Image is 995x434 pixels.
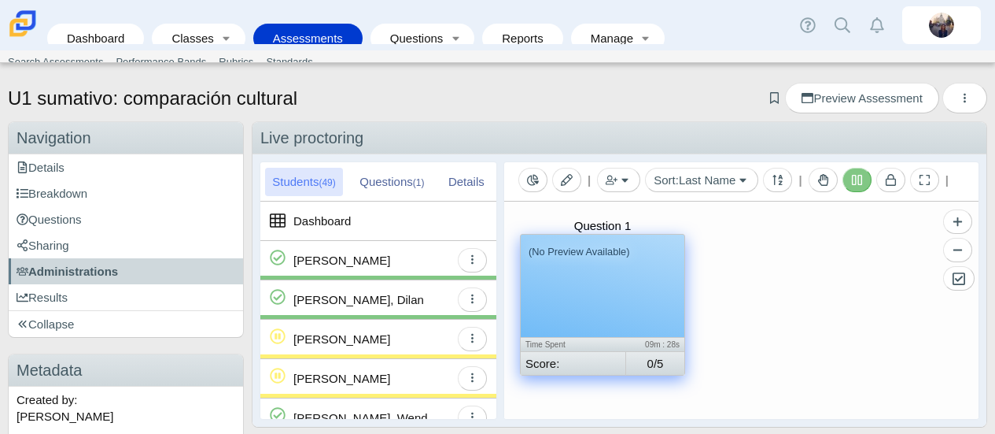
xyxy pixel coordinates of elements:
[17,291,68,304] span: Results
[444,24,466,53] a: Toggle expanded
[55,24,136,53] a: Dashboard
[9,232,243,258] a: Sharing
[798,173,802,187] span: |
[352,168,431,196] div: Questions
[6,7,39,40] img: Carmen School of Science & Technology
[9,206,243,232] a: Questions
[635,24,657,53] a: Toggle expanded
[945,173,949,187] span: |
[802,91,922,105] span: Preview Assessment
[490,24,555,53] a: Reports
[785,83,938,113] a: Preview Assessment
[261,24,355,53] a: Assessments
[9,354,243,387] h3: Metadata
[9,180,243,206] a: Breakdown
[9,311,243,337] a: Collapse
[767,91,782,105] a: Add bookmark
[212,50,260,74] a: Rubrics
[2,50,109,74] a: Search Assessments
[293,359,390,398] div: [PERSON_NAME]
[603,338,680,351] div: 09m : 28s
[17,129,91,147] span: Navigation
[293,320,390,358] div: [PERSON_NAME]
[588,173,591,187] span: |
[441,168,492,196] div: Details
[9,258,243,284] a: Administrations
[265,168,343,196] div: Students
[17,213,82,226] span: Questions
[9,387,243,429] div: Created by: [PERSON_NAME]
[9,154,243,180] a: Details
[319,177,335,188] small: (49)
[293,202,351,240] div: Dashboard
[625,352,684,376] div: 0/5
[293,280,424,319] div: [PERSON_NAME], Dilan
[679,173,736,187] span: Last Name
[9,284,243,310] a: Results
[216,24,238,53] a: Toggle expanded
[529,246,630,258] small: (No Preview Available)
[378,24,444,53] a: Questions
[17,161,64,174] span: Details
[8,85,297,112] h1: U1 sumativo: comparación cultural
[520,217,685,234] div: Question 1
[17,317,74,331] span: Collapse
[17,265,118,278] span: Administrations
[160,24,215,53] a: Classes
[17,187,87,200] span: Breakdown
[293,241,390,280] div: [PERSON_NAME]
[17,239,69,252] span: Sharing
[252,122,986,154] div: Live proctoring
[413,177,425,188] small: (1)
[645,168,758,192] button: Sort:Last Name
[518,168,547,192] button: Toggle Reporting
[6,29,39,43] a: Carmen School of Science & Technology
[929,13,954,38] img: britta.barnhart.NdZ84j
[579,24,635,53] a: Manage
[525,352,625,375] div: Score:
[942,83,987,113] button: More options
[109,50,212,74] a: Performance Bands
[902,6,981,44] a: britta.barnhart.NdZ84j
[525,338,603,351] div: Time Spent
[860,8,894,43] a: Alerts
[260,50,319,74] a: Standards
